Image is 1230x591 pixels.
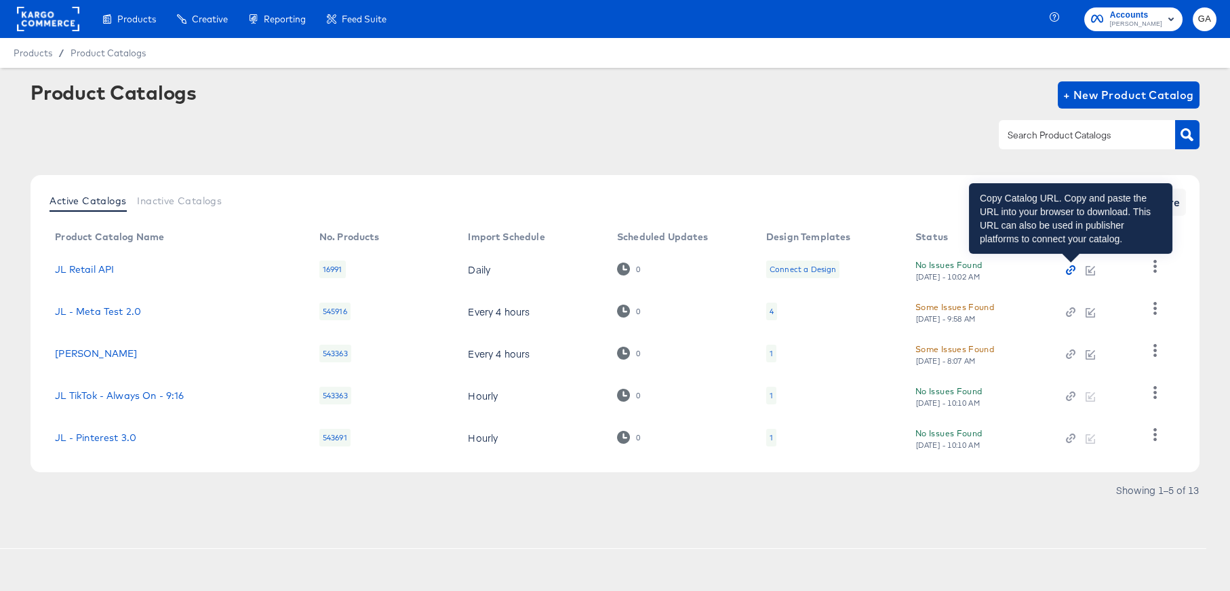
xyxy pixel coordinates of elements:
[617,389,641,402] div: 0
[14,47,52,58] span: Products
[1132,227,1184,248] th: More
[468,231,544,242] div: Import Schedule
[1084,7,1183,31] button: Accounts[PERSON_NAME]
[617,305,641,318] div: 0
[1004,128,1149,143] input: Search Product Catalogs
[1063,85,1194,104] span: + New Product Catalog
[766,261,839,278] div: Connect a Design
[617,347,641,360] div: 0
[49,195,126,206] span: Active Catalogs
[55,231,164,242] div: Product Catalog Name
[55,348,137,359] a: [PERSON_NAME]
[1058,81,1199,109] button: + New Product Catalog
[319,345,351,362] div: 543363
[635,391,641,400] div: 0
[192,14,228,24] span: Creative
[635,307,641,316] div: 0
[319,261,346,278] div: 16991
[342,14,386,24] span: Feed Suite
[52,47,71,58] span: /
[1198,12,1211,27] span: GA
[915,300,994,314] div: Some Issues Found
[55,390,184,401] a: JL TikTok - Always On - 9:16
[770,432,773,443] div: 1
[1122,189,1186,216] button: See More
[55,264,114,275] a: JL Retail API
[617,231,709,242] div: Scheduled Updates
[319,231,380,242] div: No. Products
[1193,7,1216,31] button: GA
[117,14,156,24] span: Products
[915,300,994,324] button: Some Issues Found[DATE] - 9:58 AM
[766,387,776,404] div: 1
[319,303,351,320] div: 545916
[635,349,641,358] div: 0
[457,248,606,290] td: Daily
[457,332,606,375] td: Every 4 hours
[770,306,774,317] div: 4
[319,429,351,446] div: 543691
[1110,19,1162,30] span: [PERSON_NAME]
[137,195,222,206] span: Inactive Catalogs
[617,431,641,444] div: 0
[457,417,606,459] td: Hourly
[766,303,777,320] div: 4
[915,342,994,366] button: Some Issues Found[DATE] - 8:07 AM
[766,429,776,446] div: 1
[71,47,146,58] a: Product Catalogs
[1055,227,1132,248] th: Action
[770,348,773,359] div: 1
[915,342,994,356] div: Some Issues Found
[915,356,976,366] div: [DATE] - 8:07 AM
[915,314,976,324] div: [DATE] - 9:58 AM
[457,290,606,332] td: Every 4 hours
[1115,485,1199,495] div: Showing 1–5 of 13
[905,227,1055,248] th: Status
[457,375,606,417] td: Hourly
[635,433,641,442] div: 0
[319,387,351,404] div: 543363
[55,306,141,317] a: JL - Meta Test 2.0
[1110,8,1162,22] span: Accounts
[31,81,196,103] div: Product Catalogs
[55,432,136,443] a: JL - Pinterest 3.0
[770,264,836,275] div: Connect a Design
[1128,193,1181,212] span: See More
[766,345,776,362] div: 1
[635,265,641,274] div: 0
[770,390,773,401] div: 1
[766,231,850,242] div: Design Templates
[264,14,306,24] span: Reporting
[617,263,641,275] div: 0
